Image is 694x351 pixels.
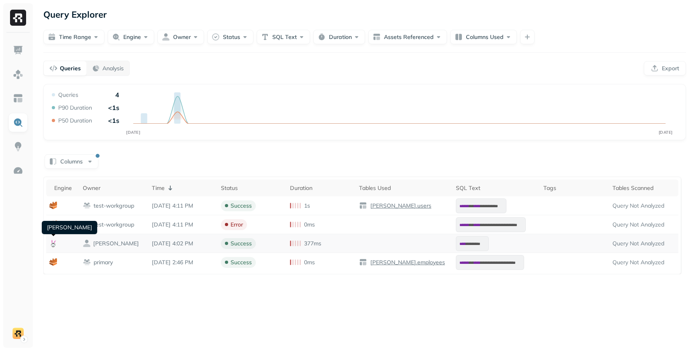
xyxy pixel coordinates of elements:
[94,221,134,229] p: test-workgroup
[83,220,91,229] img: workgroup
[152,240,214,247] p: Aug 17, 2025 4:02 PM
[83,202,91,210] img: workgroup
[13,141,23,152] img: Insights
[93,240,139,247] p: trino
[58,117,92,124] p: P50 Duration
[359,258,367,266] img: table
[157,30,204,44] button: Owner
[152,183,214,193] div: Time
[94,259,113,266] p: primary
[612,240,675,247] p: Query Not Analyzed
[221,184,284,192] div: Status
[83,239,91,247] img: owner
[108,30,154,44] button: Engine
[644,61,686,76] button: Export
[231,259,252,266] p: success
[10,10,26,26] img: Ryft
[612,184,675,192] div: Tables Scanned
[257,30,310,44] button: SQL Text
[290,184,353,192] div: Duration
[367,202,431,210] a: [PERSON_NAME].users
[13,45,23,55] img: Dashboard
[115,91,119,99] p: 4
[231,240,252,247] p: success
[102,65,124,72] p: Analysis
[108,116,119,124] p: <1s
[13,117,23,128] img: Query Explorer
[13,69,23,80] img: Assets
[13,93,23,104] img: Asset Explorer
[54,184,76,192] div: Engine
[207,30,253,44] button: Status
[13,165,23,176] img: Optimization
[450,30,517,44] button: Columns Used
[47,224,92,231] p: [PERSON_NAME]
[45,154,98,169] button: Columns
[659,130,673,135] tspan: [DATE]
[231,221,243,229] p: error
[83,184,145,192] div: Owner
[368,30,447,44] button: Assets Referenced
[543,184,606,192] div: Tags
[304,202,310,210] p: 1s
[94,202,134,210] p: test-workgroup
[369,259,445,266] p: [PERSON_NAME].employees
[612,221,675,229] p: Query Not Analyzed
[304,221,315,229] p: 0ms
[456,184,537,192] div: SQL Text
[83,258,91,266] img: workgroup
[612,259,675,266] p: Query Not Analyzed
[359,202,367,210] img: table
[152,259,214,266] p: Aug 17, 2025 2:46 PM
[369,202,431,210] p: [PERSON_NAME].users
[313,30,365,44] button: Duration
[359,184,449,192] div: Tables Used
[60,65,81,72] p: Queries
[58,104,92,112] p: P90 Duration
[231,202,252,210] p: success
[12,328,24,339] img: demo
[126,130,140,135] tspan: [DATE]
[612,202,675,210] p: Query Not Analyzed
[43,30,104,44] button: Time Range
[152,221,214,229] p: Aug 17, 2025 4:11 PM
[58,91,78,99] p: Queries
[43,7,107,22] p: Query Explorer
[367,259,445,266] a: [PERSON_NAME].employees
[304,259,315,266] p: 0ms
[304,240,321,247] p: 377ms
[152,202,214,210] p: Aug 17, 2025 4:11 PM
[108,104,119,112] p: <1s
